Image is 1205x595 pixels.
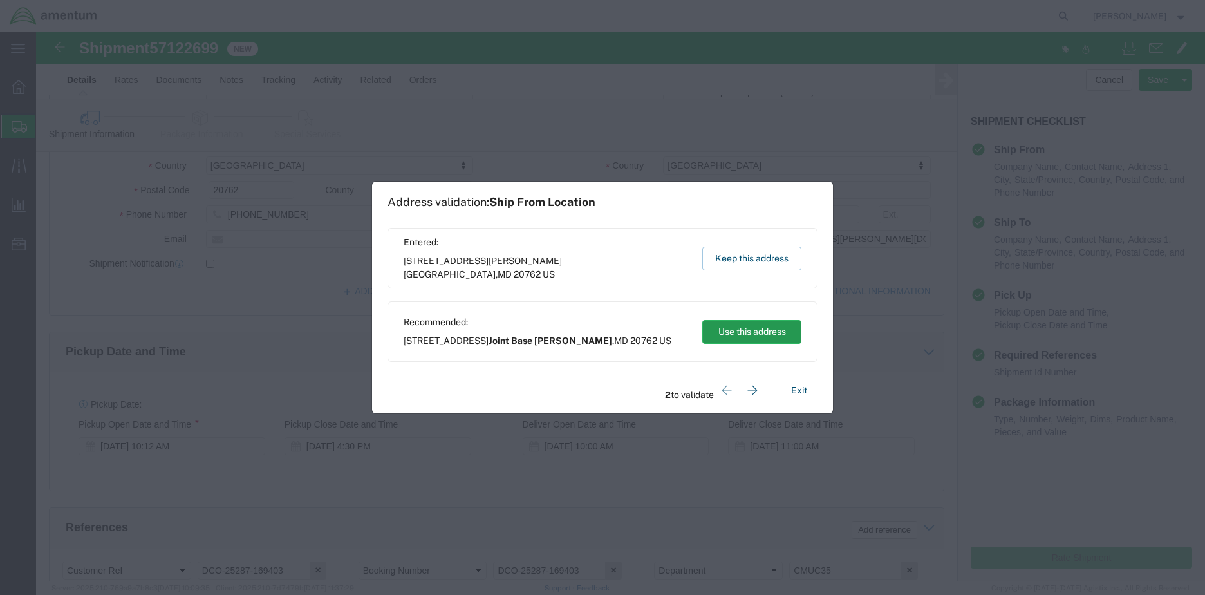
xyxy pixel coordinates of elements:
button: Use this address [702,320,801,344]
span: Ship From Location [489,195,595,209]
span: MD [498,269,512,279]
span: MD [614,335,628,346]
span: US [543,269,555,279]
span: [STREET_ADDRESS] , [404,254,690,281]
span: 20762 [514,269,541,279]
span: Joint Base [PERSON_NAME] [489,335,612,346]
span: Entered: [404,236,690,249]
h1: Address validation: [388,195,595,209]
span: 2 [665,390,671,400]
button: Exit [781,379,817,402]
div: to validate [665,377,765,403]
button: Keep this address [702,247,801,270]
span: [PERSON_NAME][GEOGRAPHIC_DATA] [404,256,562,279]
span: 20762 [630,335,657,346]
span: Recommended: [404,316,671,329]
span: US [659,335,671,346]
span: [STREET_ADDRESS] , [404,334,671,348]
